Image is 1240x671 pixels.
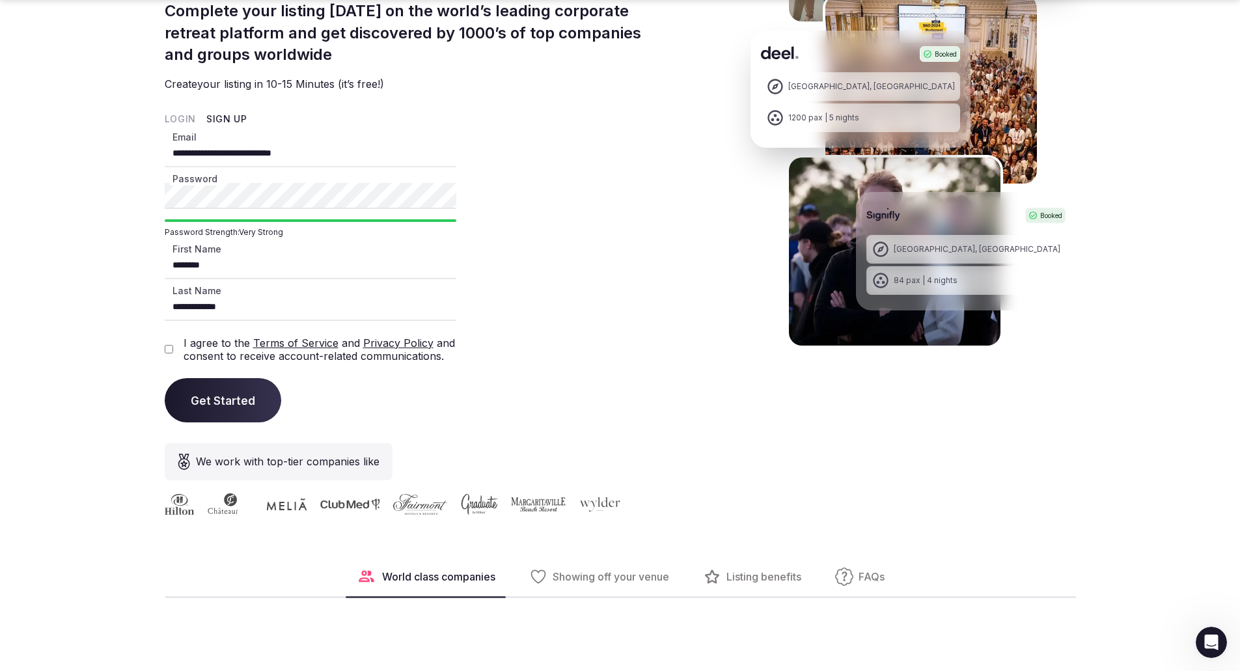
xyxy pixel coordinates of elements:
[206,113,247,126] button: Sign Up
[894,275,958,286] div: 84 pax | 4 nights
[553,569,669,584] span: Showing off your venue
[165,76,671,92] p: Create your listing in 10-15 Minutes (it’s free!)
[1196,627,1227,658] iframe: Intercom live chat
[693,557,812,596] button: Listing benefits
[363,336,434,349] a: Privacy Policy
[825,557,895,596] button: FAQs
[1025,208,1066,223] div: Booked
[165,227,456,238] span: Password Strength: Very Strong
[726,569,801,584] span: Listing benefits
[165,378,281,422] button: Get Started
[786,155,1003,348] img: Signifly Portugal Retreat
[920,46,960,62] div: Booked
[894,244,1060,255] div: [GEOGRAPHIC_DATA], [GEOGRAPHIC_DATA]
[788,113,859,124] div: 1200 pax | 5 nights
[253,336,338,349] a: Terms of Service
[184,336,456,363] label: I agree to the and and consent to receive account-related communications.
[859,569,885,584] span: FAQs
[788,81,955,92] div: [GEOGRAPHIC_DATA], [GEOGRAPHIC_DATA]
[346,557,506,596] button: World class companies
[191,394,255,407] span: Get Started
[382,569,495,584] span: World class companies
[165,443,393,480] div: We work with top-tier companies like
[519,557,680,596] button: Showing off your venue
[165,113,197,126] button: Login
